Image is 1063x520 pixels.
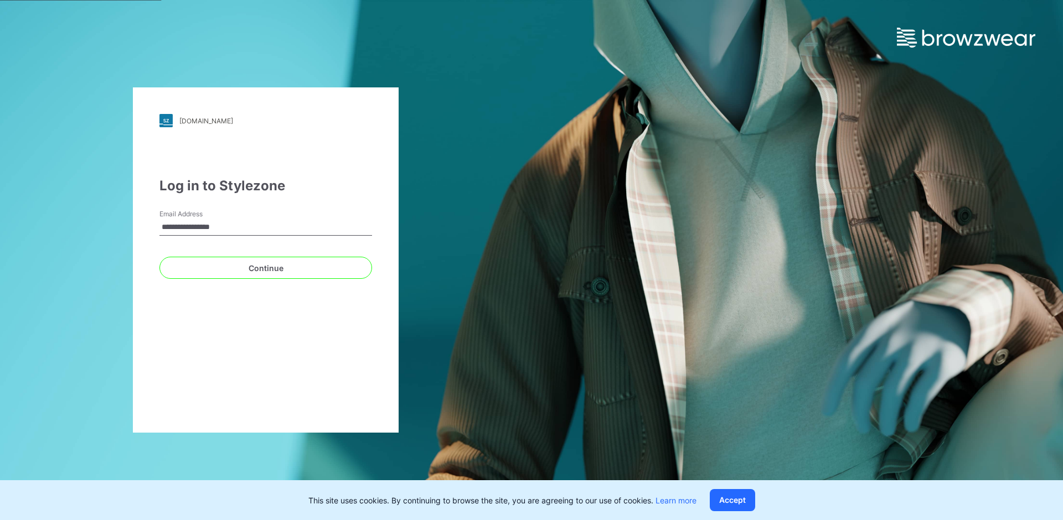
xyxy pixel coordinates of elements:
a: Learn more [656,496,696,505]
p: This site uses cookies. By continuing to browse the site, you are agreeing to our use of cookies. [308,495,696,506]
label: Email Address [159,209,237,219]
div: [DOMAIN_NAME] [179,117,233,125]
button: Continue [159,257,372,279]
a: [DOMAIN_NAME] [159,114,372,127]
img: stylezone-logo.562084cfcfab977791bfbf7441f1a819.svg [159,114,173,127]
button: Accept [710,489,755,511]
img: browzwear-logo.e42bd6dac1945053ebaf764b6aa21510.svg [897,28,1035,48]
div: Log in to Stylezone [159,176,372,196]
